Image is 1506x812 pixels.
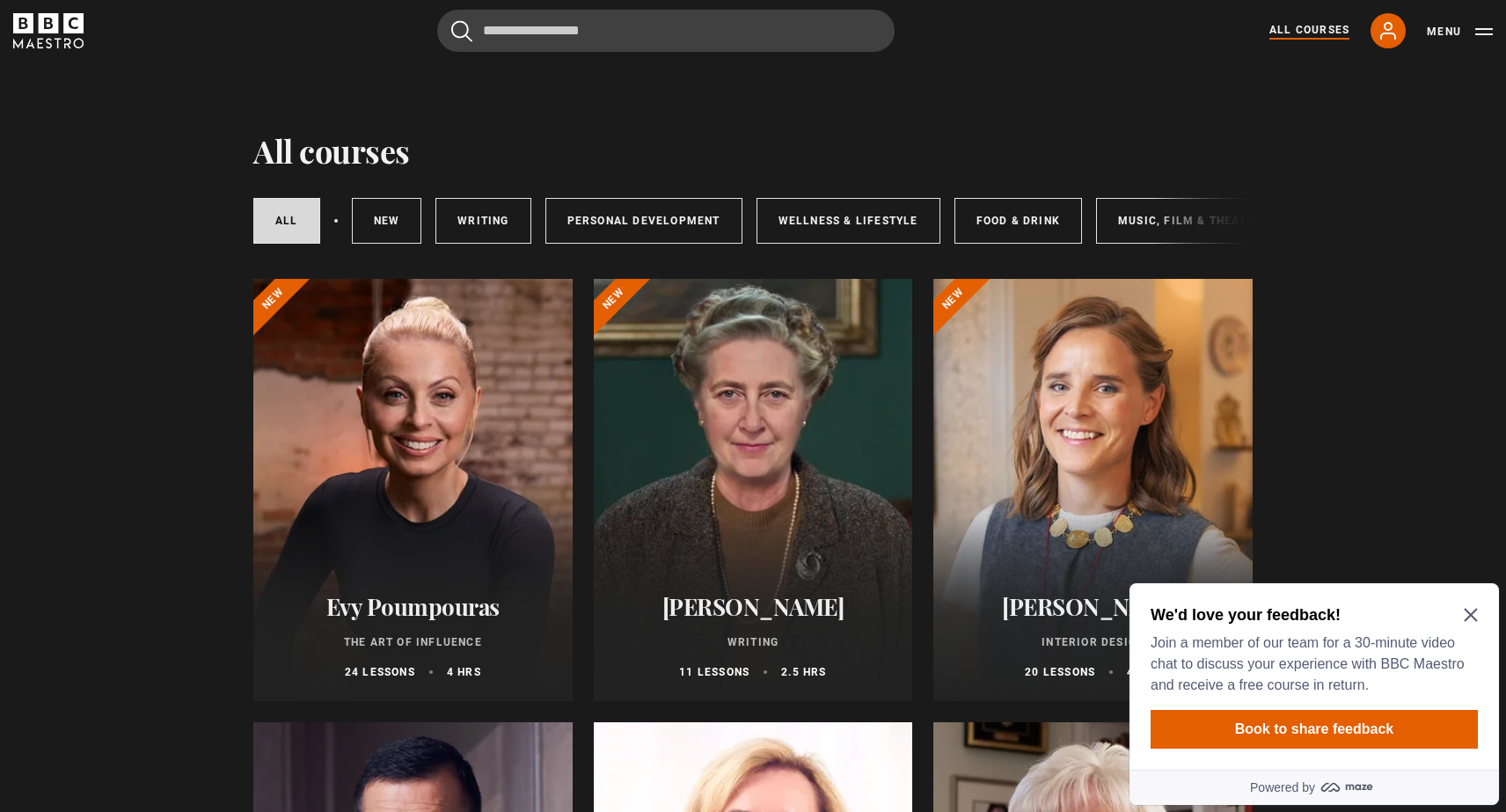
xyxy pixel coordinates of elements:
button: Close Maze Prompt [341,32,355,46]
input: Search [437,10,895,52]
p: The Art of Influence [274,634,552,650]
a: Writing [435,198,530,244]
button: Book to share feedback [28,134,355,172]
h2: Evy Poumpouras [274,593,552,620]
p: Writing [615,634,892,650]
a: [PERSON_NAME] Interior Design 20 lessons 4 hrs New [933,279,1253,701]
h2: [PERSON_NAME] [615,593,892,620]
button: Submit the search query [451,20,472,42]
a: Powered by maze [7,194,376,229]
a: Food & Drink [954,198,1082,244]
a: Personal Development [545,198,742,244]
a: Music, Film & Theatre [1096,198,1283,244]
svg: BBC Maestro [13,13,84,48]
div: Optional study invitation [7,7,376,229]
a: Wellness & Lifestyle [757,198,940,244]
p: Interior Design [954,634,1232,650]
p: Join a member of our team for a 30-minute video chat to discuss your experience with BBC Maestro ... [28,56,348,120]
button: Toggle navigation [1427,23,1493,40]
p: 20 lessons [1025,664,1095,680]
a: Evy Poumpouras The Art of Influence 24 lessons 4 hrs New [253,279,573,701]
p: 11 lessons [679,664,749,680]
p: 4 hrs [447,664,481,680]
a: All Courses [1269,22,1349,40]
a: New [352,198,422,244]
p: 2.5 hrs [781,664,826,680]
h2: [PERSON_NAME] [954,593,1232,620]
p: 24 lessons [345,664,415,680]
h2: We'd love your feedback! [28,28,348,49]
a: All [253,198,320,244]
a: [PERSON_NAME] Writing 11 lessons 2.5 hrs New [594,279,913,701]
h1: All courses [253,132,410,169]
